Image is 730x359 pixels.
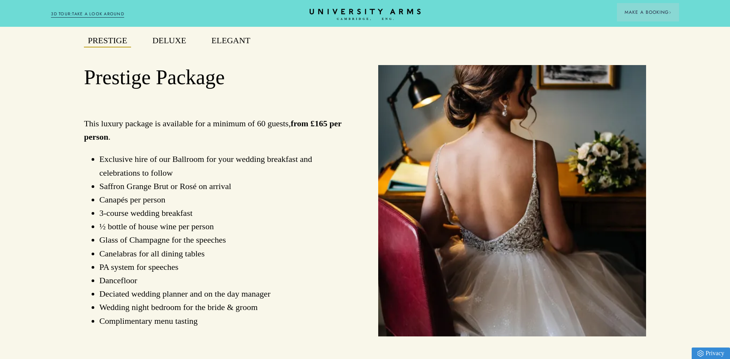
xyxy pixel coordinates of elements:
button: Prestige [84,34,131,47]
button: Make a BookingArrow icon [617,3,679,21]
li: ½ bottle of house wine per person [99,220,352,233]
p: This luxury package is available for a minimum of 60 guests, . [84,117,352,144]
li: Complimentary menu tasting [99,314,352,328]
img: image-a5c27e65b43015115f21a731b5eb8dcd5baa0120-4632x6940-jpg [378,65,646,336]
li: Exclusive hire of our Ballroom for your wedding breakfast and celebrations to follow [99,152,352,179]
a: Privacy [692,348,730,359]
li: Dancefloor [99,274,352,287]
a: 3D TOUR:TAKE A LOOK AROUND [51,11,124,18]
li: Glass of Champagne for the speeches [99,233,352,246]
button: Elegant [208,34,254,47]
li: PA system for speeches [99,260,352,274]
h2: Prestige Package [84,65,352,90]
img: Privacy [697,350,704,357]
li: Deciated wedding planner and on the day manager [99,287,352,300]
li: Wedding night bedroom for the bride & groom [99,300,352,314]
a: Home [310,9,421,21]
img: Arrow icon [669,11,671,14]
span: Make a Booking [625,9,671,16]
li: 3-course wedding breakfast [99,206,352,220]
li: Saffron Grange Brut or Rosé on arrival [99,179,352,193]
li: Canelabras for all dining tables [99,247,352,260]
li: Canapés per person [99,193,352,206]
button: Deluxe [149,34,190,47]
